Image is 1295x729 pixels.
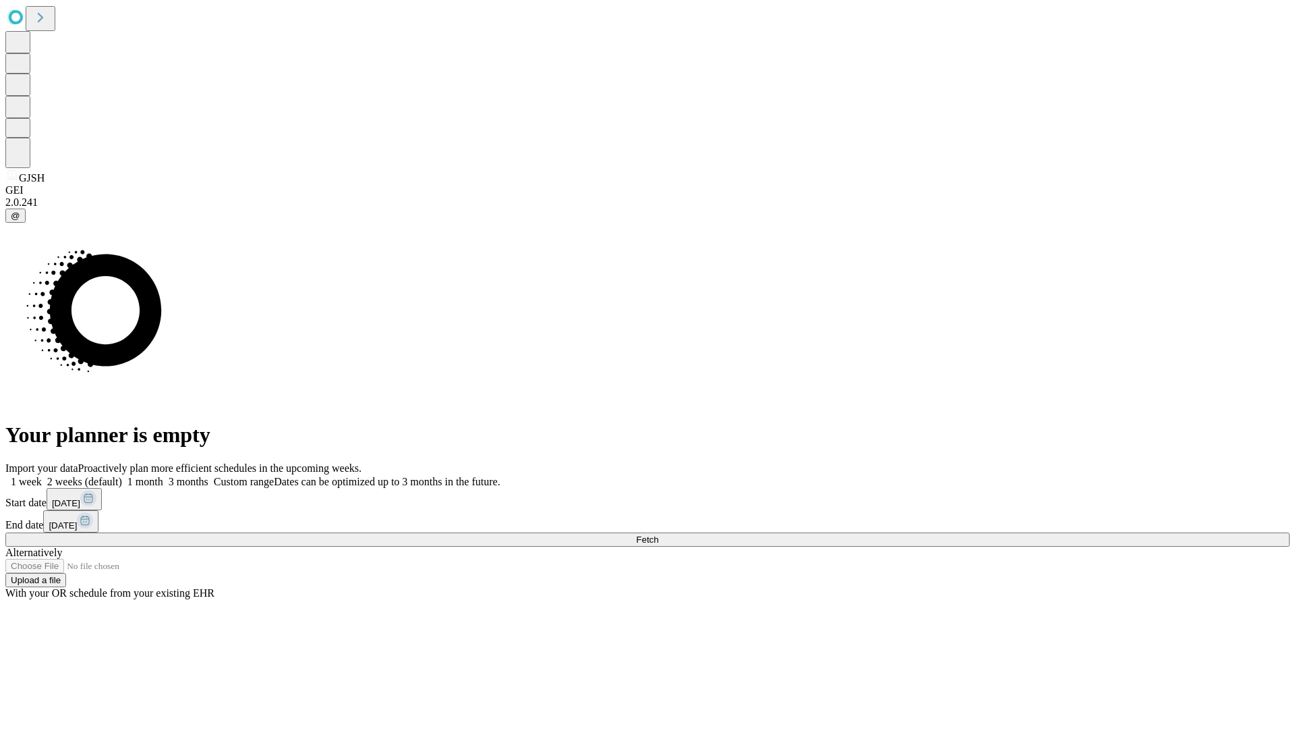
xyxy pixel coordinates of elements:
div: 2.0.241 [5,196,1290,209]
span: [DATE] [49,520,77,531]
span: @ [11,211,20,221]
span: 1 week [11,476,42,487]
span: Import your data [5,462,78,474]
span: Fetch [636,535,658,545]
button: [DATE] [43,510,98,533]
span: Alternatively [5,547,62,558]
span: Proactively plan more efficient schedules in the upcoming weeks. [78,462,362,474]
span: GJSH [19,172,45,184]
button: Upload a file [5,573,66,587]
h1: Your planner is empty [5,423,1290,448]
span: With your OR schedule from your existing EHR [5,587,214,599]
div: GEI [5,184,1290,196]
div: End date [5,510,1290,533]
span: 3 months [169,476,208,487]
span: 1 month [127,476,163,487]
button: @ [5,209,26,223]
button: [DATE] [47,488,102,510]
span: Dates can be optimized up to 3 months in the future. [274,476,500,487]
button: Fetch [5,533,1290,547]
span: Custom range [214,476,274,487]
span: 2 weeks (default) [47,476,122,487]
div: Start date [5,488,1290,510]
span: [DATE] [52,498,80,508]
